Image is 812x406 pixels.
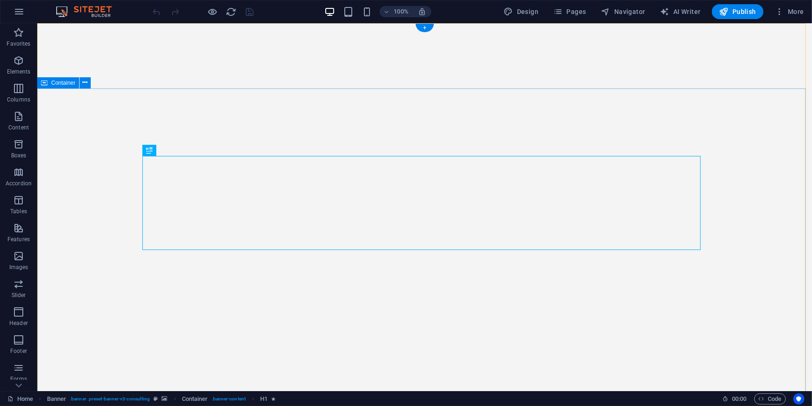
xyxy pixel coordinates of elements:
h6: 100% [394,6,409,17]
p: Header [9,319,28,327]
p: Boxes [11,152,27,159]
button: AI Writer [657,4,705,19]
span: Design [504,7,539,16]
span: . banner .preset-banner-v3-consulting [70,393,150,405]
p: Tables [10,208,27,215]
button: 100% [380,6,413,17]
span: AI Writer [660,7,701,16]
span: Container [51,80,75,86]
span: Click to select. Double-click to edit [260,393,268,405]
span: Publish [719,7,756,16]
p: Images [9,264,28,271]
img: Editor Logo [54,6,123,17]
p: Favorites [7,40,30,47]
p: Content [8,124,29,131]
i: Reload page [226,7,237,17]
i: Element contains an animation [271,396,275,401]
button: Click here to leave preview mode and continue editing [207,6,218,17]
i: On resize automatically adjust zoom level to fit chosen device. [418,7,426,16]
i: This element is a customizable preset [154,396,158,401]
a: Click to cancel selection. Double-click to open Pages [7,393,33,405]
div: + [416,24,434,32]
button: Design [500,4,543,19]
nav: breadcrumb [47,393,276,405]
h6: Session time [722,393,747,405]
span: Navigator [601,7,645,16]
button: reload [226,6,237,17]
p: Footer [10,347,27,355]
p: Slider [12,291,26,299]
button: Publish [712,4,764,19]
div: Design (Ctrl+Alt+Y) [500,4,543,19]
span: Click to select. Double-click to edit [182,393,208,405]
span: 00 00 [732,393,746,405]
span: More [775,7,804,16]
button: More [771,4,808,19]
p: Elements [7,68,31,75]
p: Columns [7,96,30,103]
span: Pages [553,7,586,16]
span: : [738,395,740,402]
button: Code [754,393,786,405]
span: Click to select. Double-click to edit [47,393,67,405]
p: Accordion [6,180,32,187]
button: Usercentrics [793,393,805,405]
p: Forms [10,375,27,383]
button: Pages [550,4,590,19]
span: . banner-content [212,393,246,405]
i: This element contains a background [162,396,168,401]
span: Code [758,393,782,405]
p: Features [7,236,30,243]
button: Navigator [597,4,649,19]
